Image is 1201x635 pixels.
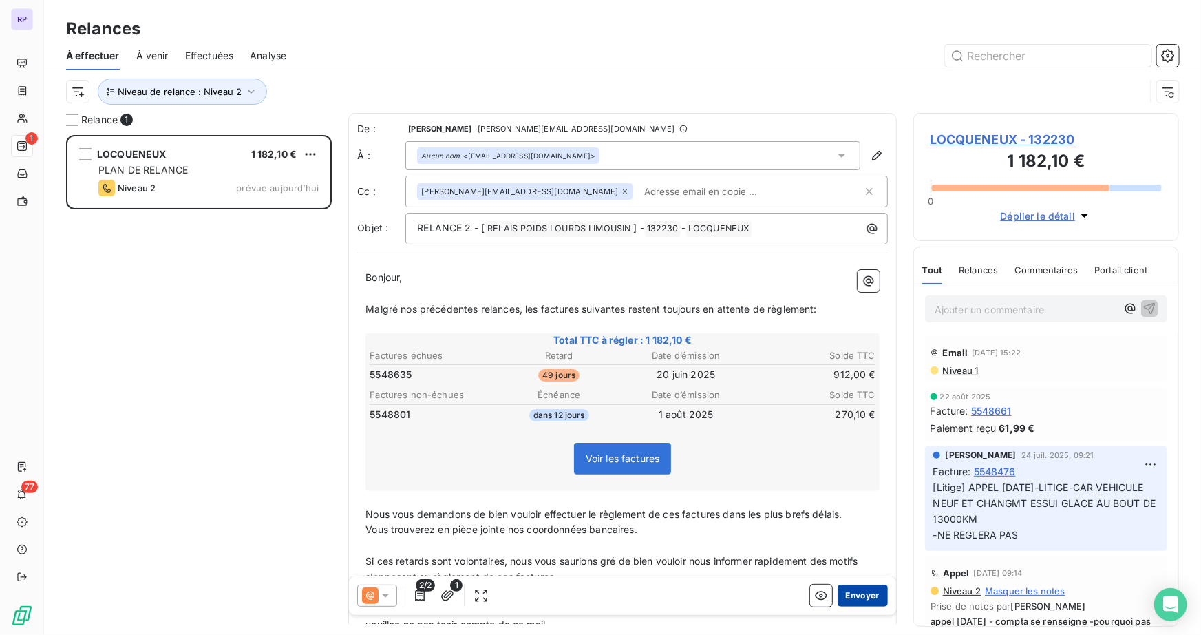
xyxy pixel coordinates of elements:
[624,407,750,422] td: 1 août 2025
[25,132,38,145] span: 1
[529,409,589,421] span: dans 12 jours
[66,17,140,41] h3: Relances
[496,348,622,363] th: Retard
[21,481,38,493] span: 77
[681,222,685,233] span: -
[933,464,971,479] span: Facture :
[1001,209,1076,223] span: Déplier le détail
[750,367,876,382] td: 912,00 €
[368,333,878,347] span: Total TTC à régler : 1 182,10 €
[928,196,934,207] span: 0
[945,45,1151,67] input: Rechercher
[417,222,485,233] span: RELANCE 2 - [
[997,208,1096,224] button: Déplier le détail
[408,125,471,133] span: [PERSON_NAME]
[98,164,188,176] span: PLAN DE RELANCE
[66,135,332,635] div: grid
[971,404,1012,418] span: 5548661
[250,49,286,63] span: Analyse
[98,79,267,105] button: Niveau de relance : Niveau 2
[370,368,412,382] span: 5548635
[369,348,495,363] th: Factures échues
[11,605,33,627] img: Logo LeanPay
[357,149,405,163] label: À :
[11,8,33,30] div: RP
[369,407,495,422] td: 5548801
[933,481,1159,541] span: [Litige] APPEL [DATE]-LITIGE-CAR VEHICULE NEUF ET CHANGMT ESSUI GLACE AU BOUT DE 13000KM -NE REGL...
[942,585,981,596] span: Niveau 2
[586,452,660,464] span: Voir les factures
[365,303,817,315] span: Malgré nos précédentes relances, les factures suivantes restent toujours en attente de règlement:
[1015,264,1078,275] span: Commentaires
[750,348,876,363] th: Solde TTC
[750,388,876,402] th: Solde TTC
[66,49,120,63] span: À effectuer
[81,113,118,127] span: Relance
[973,348,1021,357] span: [DATE] 15:22
[624,388,750,402] th: Date d’émission
[1010,601,1085,612] span: [PERSON_NAME]
[365,508,842,520] span: Nous vous demandons de bien vouloir effectuer le règlement de ces factures dans les plus brefs dé...
[185,49,234,63] span: Effectuées
[1094,264,1147,275] span: Portail client
[940,393,991,401] span: 22 août 2025
[485,221,633,237] span: RELAIS POIDS LOURDS LIMOUSIN
[97,148,167,160] span: LOCQUENEUX
[624,348,750,363] th: Date d’émission
[136,49,169,63] span: À venir
[922,264,943,275] span: Tout
[236,183,319,194] span: prévue aujourd’hui
[416,579,435,592] span: 2/2
[251,148,297,160] span: 1 182,10 €
[942,365,979,376] span: Niveau 1
[999,421,1035,435] span: 61,99 €
[838,585,888,607] button: Envoyer
[421,151,595,160] div: <[EMAIL_ADDRESS][DOMAIN_NAME]>
[943,347,968,358] span: Email
[931,149,1162,176] h3: 1 182,10 €
[474,125,674,133] span: - [PERSON_NAME][EMAIL_ADDRESS][DOMAIN_NAME]
[450,579,463,592] span: 1
[639,181,798,202] input: Adresse email en copie ...
[686,221,752,237] span: LOCQUENEUX
[943,568,970,579] span: Appel
[633,222,644,233] span: ] -
[365,555,860,583] span: Si ces retards sont volontaires, nous vous saurions gré de bien vouloir nous informer rapidement ...
[365,271,402,283] span: Bonjour,
[624,367,750,382] td: 20 juin 2025
[357,185,405,198] label: Cc :
[974,569,1023,577] span: [DATE] 09:14
[931,404,968,418] span: Facture :
[931,421,997,435] span: Paiement reçu
[946,449,1017,461] span: [PERSON_NAME]
[959,264,998,275] span: Relances
[931,130,1162,149] span: LOCQUENEUX - 132230
[118,183,156,194] span: Niveau 2
[974,464,1016,479] span: 5548476
[750,407,876,422] td: 270,10 €
[496,388,622,402] th: Échéance
[421,151,460,160] em: Aucun nom
[985,585,1065,596] span: Masquer les notes
[1022,451,1094,459] span: 24 juil. 2025, 09:21
[1154,588,1187,621] div: Open Intercom Messenger
[118,86,242,97] span: Niveau de relance : Niveau 2
[357,122,405,136] span: De :
[421,187,618,196] span: [PERSON_NAME][EMAIL_ADDRESS][DOMAIN_NAME]
[369,388,495,402] th: Factures non-échues
[931,601,1162,612] span: Prise de notes par
[357,222,388,233] span: Objet :
[645,221,681,237] span: 132230
[538,369,580,382] span: 49 jours
[120,114,133,126] span: 1
[365,523,637,535] span: Vous trouverez en pièce jointe nos coordonnées bancaires.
